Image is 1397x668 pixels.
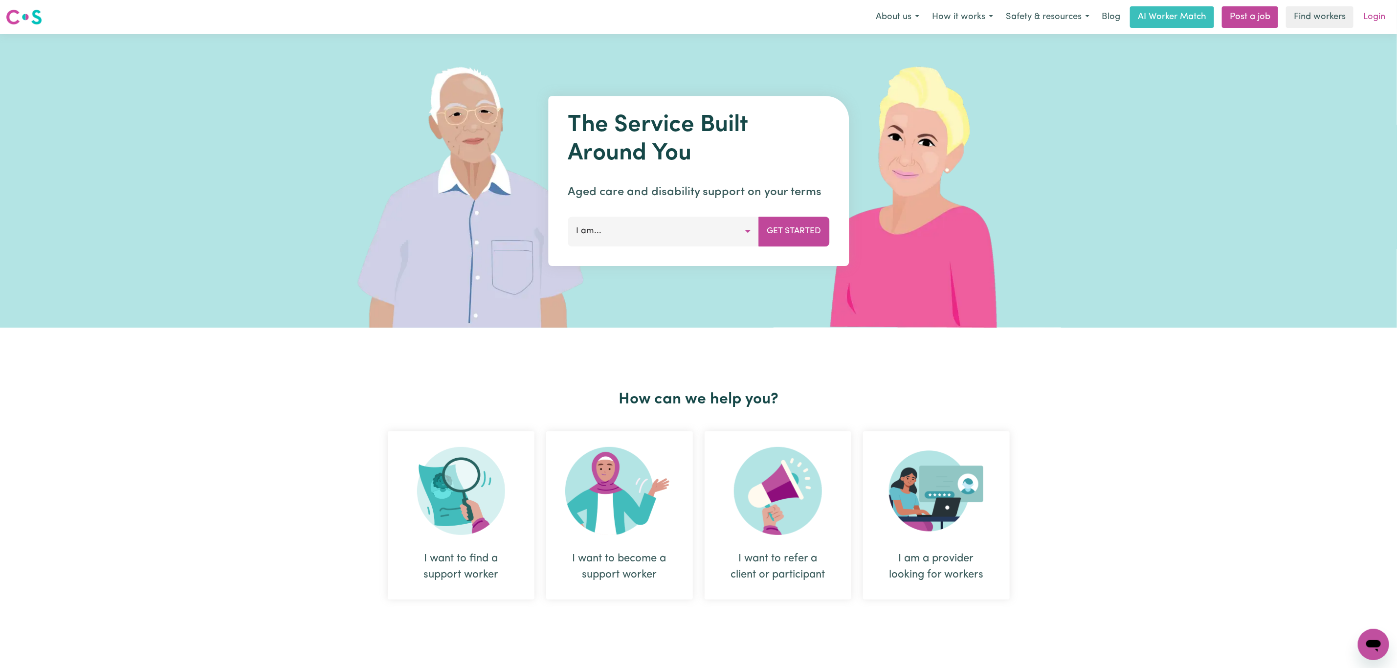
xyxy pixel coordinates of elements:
[1096,6,1126,28] a: Blog
[382,390,1016,409] h2: How can we help you?
[889,447,984,535] img: Provider
[568,183,829,201] p: Aged care and disability support on your terms
[546,431,693,600] div: I want to become a support worker
[411,551,511,583] div: I want to find a support worker
[728,551,828,583] div: I want to refer a client or participant
[568,217,759,246] button: I am...
[999,7,1096,27] button: Safety & resources
[6,8,42,26] img: Careseekers logo
[705,431,851,600] div: I want to refer a client or participant
[1286,6,1353,28] a: Find workers
[758,217,829,246] button: Get Started
[1358,629,1389,660] iframe: Button to launch messaging window, conversation in progress
[1357,6,1391,28] a: Login
[388,431,534,600] div: I want to find a support worker
[887,551,986,583] div: I am a provider looking for workers
[734,447,822,535] img: Refer
[6,6,42,28] a: Careseekers logo
[570,551,669,583] div: I want to become a support worker
[926,7,999,27] button: How it works
[869,7,926,27] button: About us
[1130,6,1214,28] a: AI Worker Match
[863,431,1010,600] div: I am a provider looking for workers
[1222,6,1278,28] a: Post a job
[568,111,829,168] h1: The Service Built Around You
[565,447,674,535] img: Become Worker
[417,447,505,535] img: Search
